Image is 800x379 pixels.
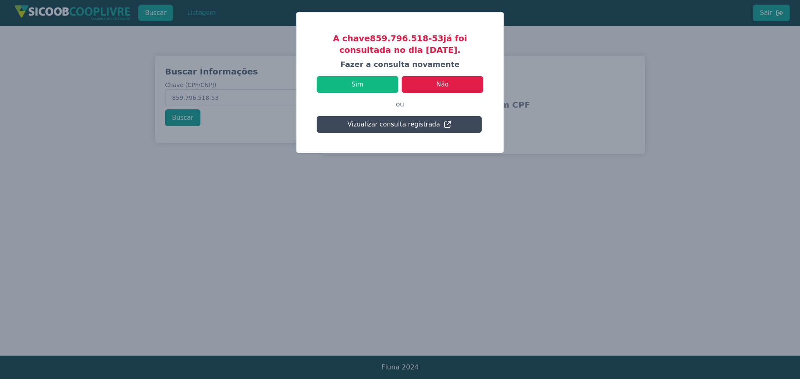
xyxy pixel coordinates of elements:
[402,76,483,93] button: Não
[317,93,483,116] p: ou
[317,116,482,133] button: Vizualizar consulta registrada
[317,32,483,56] h3: A chave 859.796.518-53 já foi consultada no dia [DATE].
[317,76,398,93] button: Sim
[317,59,483,69] h4: Fazer a consulta novamente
